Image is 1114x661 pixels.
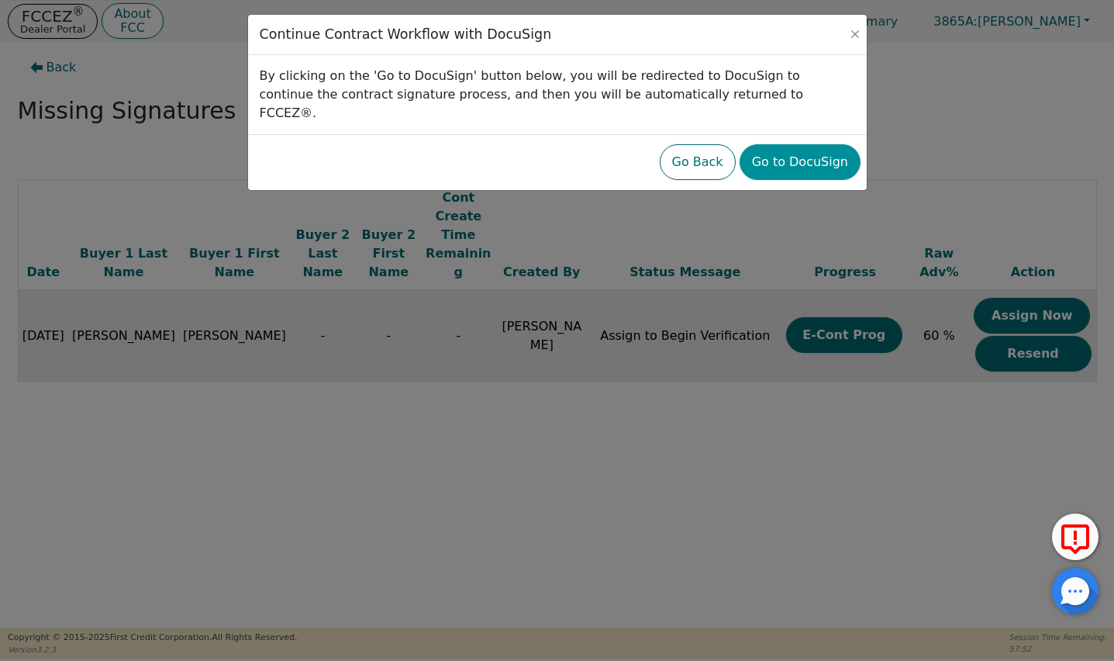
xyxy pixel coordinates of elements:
h3: Continue Contract Workflow with DocuSign [260,26,552,43]
button: Go Back [660,144,736,180]
button: Close [847,26,863,42]
p: By clicking on the 'Go to DocuSign' button below, you will be redirected to DocuSign to continue ... [260,67,855,123]
button: Go to DocuSign [740,144,861,180]
button: Report Error to FCC [1052,514,1098,560]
